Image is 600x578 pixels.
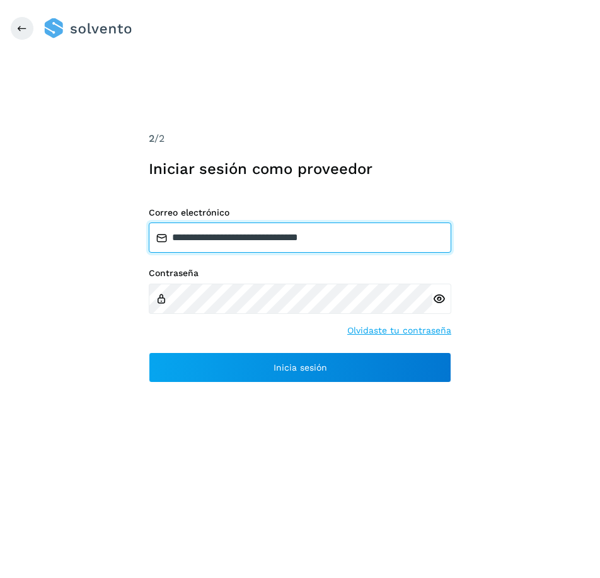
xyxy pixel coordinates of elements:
[149,352,451,383] button: Inicia sesión
[347,324,451,337] a: Olvidaste tu contraseña
[149,132,154,144] span: 2
[204,398,396,447] iframe: reCAPTCHA
[274,363,327,372] span: Inicia sesión
[149,268,451,279] label: Contraseña
[149,207,451,218] label: Correo electrónico
[149,131,451,146] div: /2
[149,160,451,178] h1: Iniciar sesión como proveedor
